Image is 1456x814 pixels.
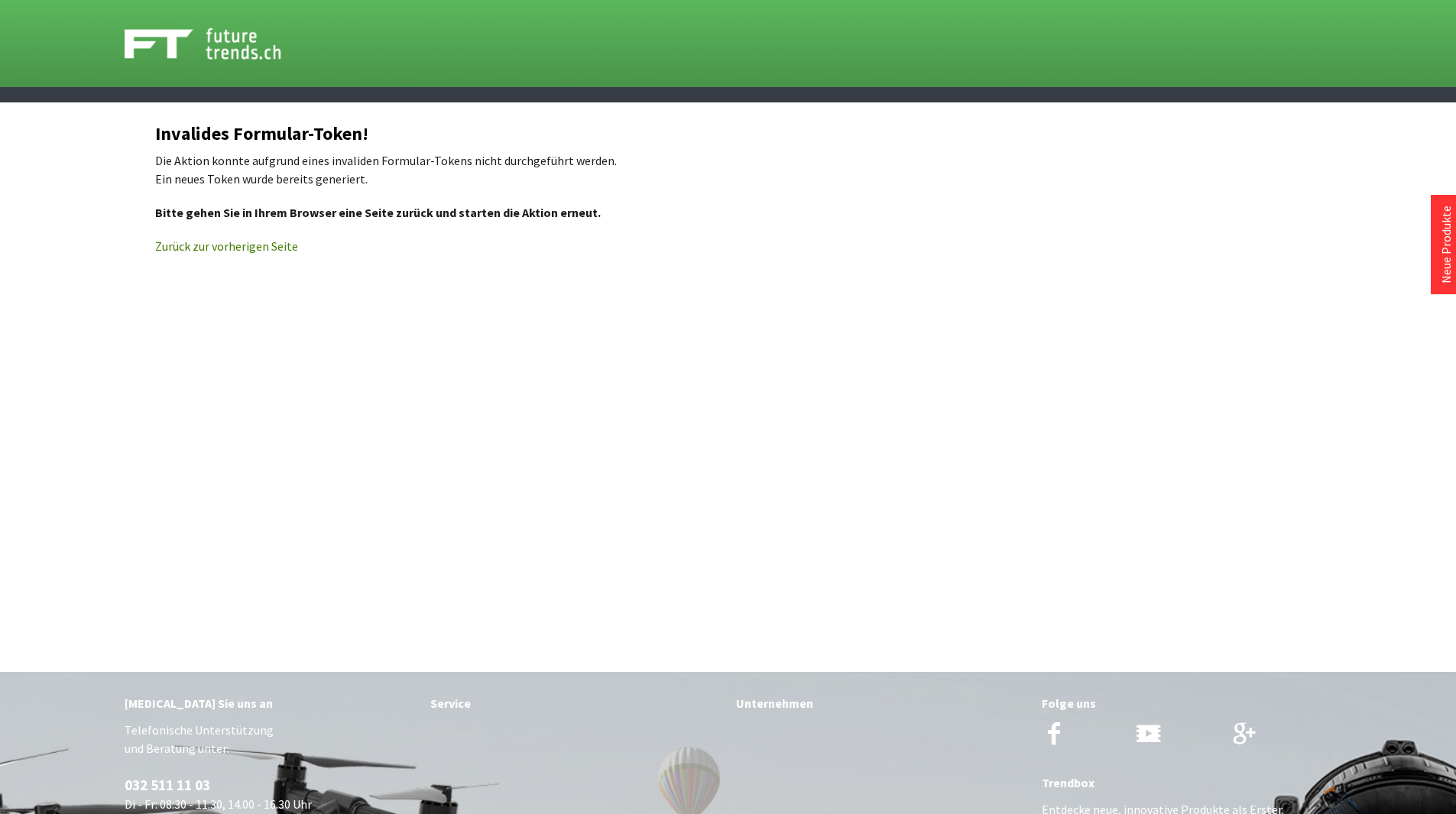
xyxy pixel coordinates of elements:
[1042,773,1332,793] div: Trendbox
[736,693,1026,713] div: Unternehmen
[1438,206,1454,284] a: Neue Produkte
[125,776,210,794] a: 032 511 11 03
[155,238,298,254] a: Zurück zur vorherigen Seite
[1042,693,1332,713] div: Folge uns
[125,693,415,713] div: [MEDICAL_DATA] Sie uns an
[430,693,721,713] div: Service
[125,24,315,63] img: Shop Futuretrends - zur Startseite wechseln
[155,124,1302,144] h2: Invalides Formular-Token!
[155,151,1302,188] p: Die Aktion konnte aufgrund eines invaliden Formular-Tokens nicht durchgeführt werden. Ein neues T...
[155,203,1302,222] p: Bitte gehen Sie in Ihrem Browser eine Seite zurück und starten die Aktion erneut.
